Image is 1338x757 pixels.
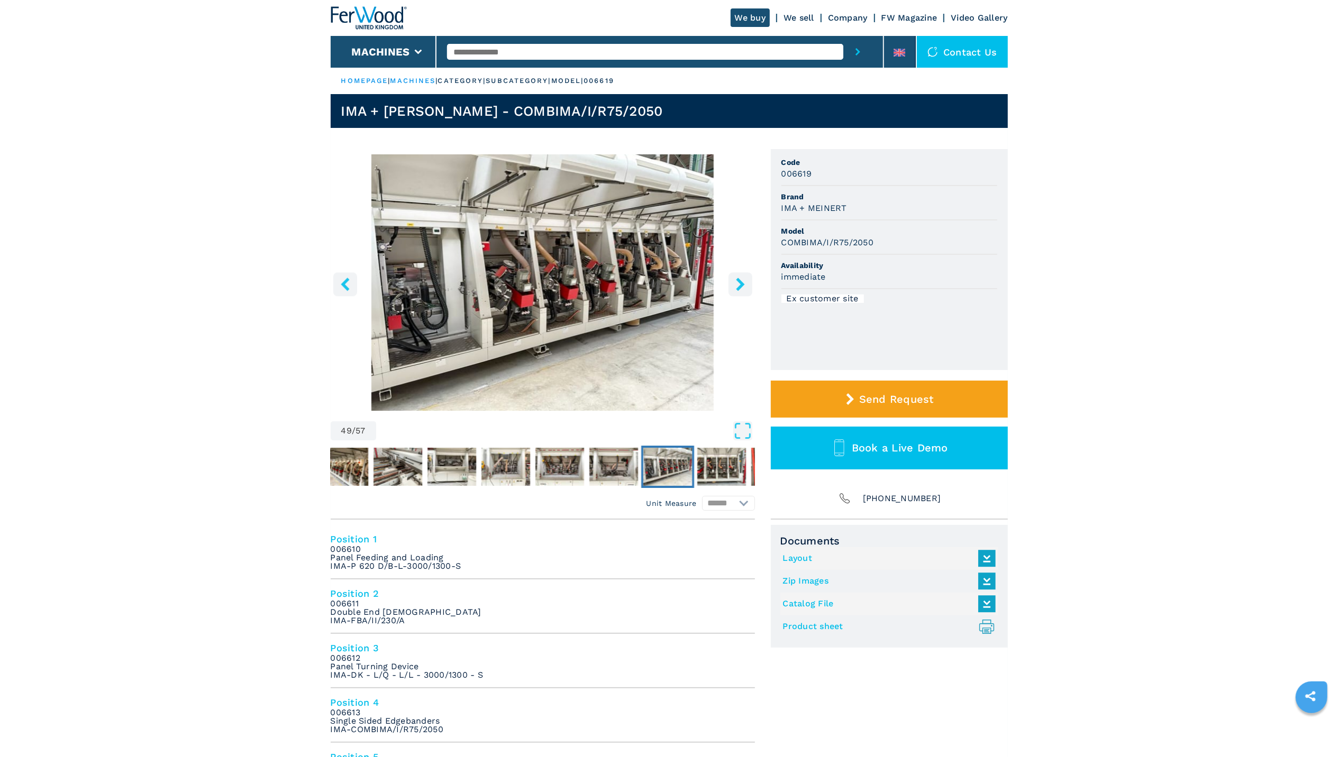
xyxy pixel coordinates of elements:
button: right-button [729,272,752,296]
h3: immediate [781,271,826,283]
div: Ex customer site [781,294,864,303]
h4: Position 3 [331,642,755,654]
iframe: Chat [1293,709,1330,749]
em: Unit Measure [647,498,697,509]
button: Go to Slide 49 [641,446,694,488]
button: Go to Slide 44 [371,446,424,488]
button: Go to Slide 43 [317,446,370,488]
li: Position 2 [331,579,755,634]
img: 9e47dd390b81f34de9e8ba72e3c75b46 [320,448,368,486]
a: We buy [731,8,770,27]
a: sharethis [1297,683,1324,709]
h4: Position 1 [331,533,755,545]
img: Ferwood [331,6,407,30]
button: Machines [351,45,409,58]
a: machines [390,77,436,85]
span: 49 [341,427,352,435]
img: Squaring/Edgebanding Lines IMA + MEINERT COMBIMA/I/R75/2050 [331,154,755,411]
h4: Position 4 [331,696,755,708]
button: Go to Slide 51 [749,446,802,488]
h3: 006619 [781,168,812,180]
h3: IMA + MEINERT [781,202,847,214]
a: HOMEPAGE [341,77,388,85]
img: 23810c017d7e473f0bbe3e08387f0e33 [481,448,530,486]
h3: COMBIMA/I/R75/2050 [781,236,874,248]
button: Send Request [771,381,1008,418]
button: Go to Slide 50 [695,446,748,488]
button: Open Fullscreen [379,421,752,440]
span: Availability [781,260,997,271]
img: 6e0abf2709f628553dedc1fa95c4cebf [535,448,584,486]
a: FW Magazine [881,13,937,23]
p: 006619 [584,76,614,86]
button: Go to Slide 46 [479,446,532,488]
span: | [388,77,390,85]
em: 006613 Single Sided Edgebanders IMA-COMBIMA/I/R75/2050 [331,708,444,734]
img: 05307d053dce5cf583e4872ad29e8eed [589,448,638,486]
p: subcategory | [486,76,551,86]
p: category | [438,76,486,86]
li: Position 3 [331,634,755,688]
li: Position 1 [331,525,755,579]
a: Company [828,13,868,23]
span: [PHONE_NUMBER] [863,491,941,506]
em: 006610 Panel Feeding and Loading IMA-P 620 D/B-L-3000/1300-S [331,545,461,570]
span: Documents [780,534,998,547]
a: We sell [784,13,814,23]
button: Go to Slide 48 [587,446,640,488]
button: left-button [333,272,357,296]
img: c5cdf118466c40740003145884bb72cd [643,448,692,486]
button: Go to Slide 47 [533,446,586,488]
img: 8dba83df2e80246e549476eeaa65ff0e [751,448,800,486]
img: e1b90f389b744ea123739132f5d5fec8 [697,448,746,486]
p: model | [551,76,584,86]
a: Layout [783,550,990,567]
div: Contact us [917,36,1008,68]
a: Video Gallery [951,13,1007,23]
button: submit-button [843,36,872,68]
img: faec34318b6e4e0d5978e6d19a1b3904 [427,448,476,486]
img: Contact us [927,47,938,57]
a: Catalog File [783,595,990,613]
span: / [352,427,356,435]
img: Phone [838,491,852,506]
h1: IMA + [PERSON_NAME] - COMBIMA/I/R75/2050 [341,103,663,119]
span: | [435,77,438,85]
span: Book a Live Demo [852,441,948,454]
h4: Position 2 [331,587,755,599]
li: Position 4 [331,688,755,743]
span: Brand [781,191,997,202]
em: 006611 Double End [DEMOGRAPHIC_DATA] IMA-FBA/II/230/A [331,599,481,625]
a: Product sheet [783,618,990,635]
img: fbd768e87baaf933dc4d6105b9d6bc94 [374,448,422,486]
span: Model [781,226,997,236]
div: Go to Slide 49 [331,154,755,411]
a: Zip Images [783,573,990,590]
em: 006612 Panel Turning Device IMA-DK - L/Q - L/L - 3000/1300 - S [331,654,484,679]
span: Code [781,157,997,168]
span: 57 [356,427,366,435]
button: Book a Live Demo [771,427,1008,469]
span: Send Request [859,393,934,405]
button: Go to Slide 45 [425,446,478,488]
